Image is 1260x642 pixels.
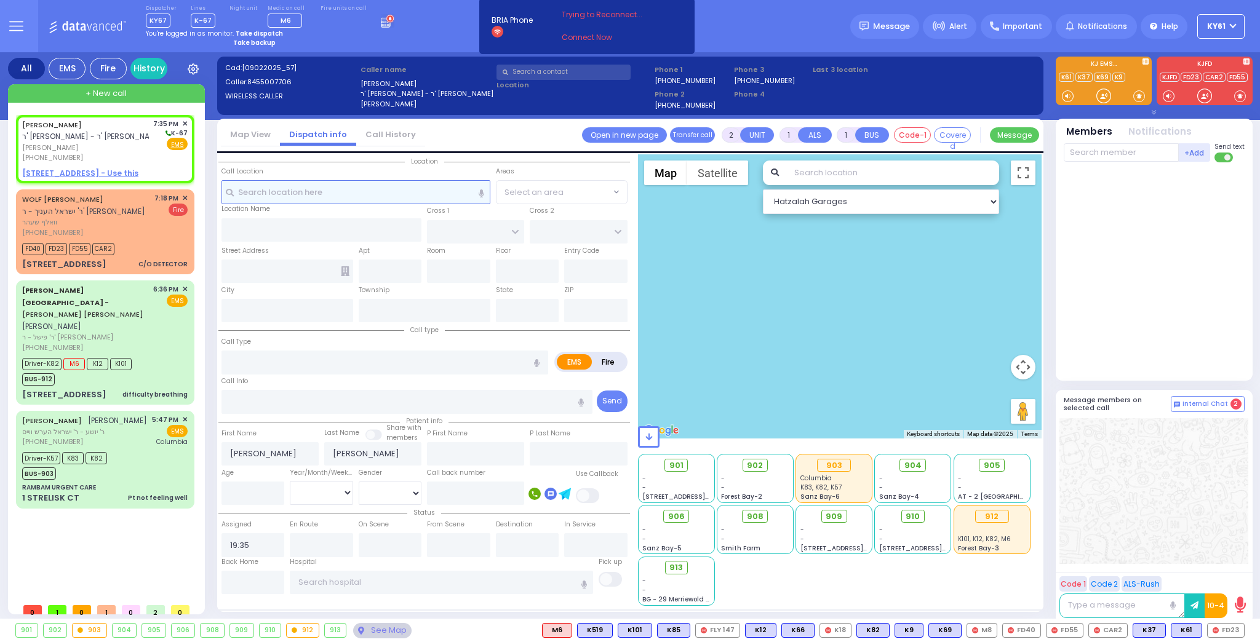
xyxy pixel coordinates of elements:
div: difficulty breathing [122,390,188,399]
div: Year/Month/Week/Day [290,468,353,478]
label: Assigned [221,520,252,529]
div: K12 [745,623,776,638]
a: Dispatch info [280,129,356,140]
span: 913 [669,561,683,574]
div: BLS [856,623,890,638]
span: K101, K12, K82, M6 [958,534,1011,544]
span: [STREET_ADDRESS][PERSON_NAME] [642,492,759,501]
span: [09022025_57] [242,63,297,73]
button: +Add [1179,143,1211,162]
label: Call Location [221,167,263,176]
span: EMS [167,295,188,307]
label: [PHONE_NUMBER] [655,76,716,85]
input: Search member [1064,143,1179,162]
button: KY61 [1197,14,1245,39]
span: [PHONE_NUMBER] [22,343,83,352]
button: Map camera controls [1011,355,1035,379]
label: Gender [359,468,382,478]
span: Phone 4 [734,89,809,100]
small: Share with [386,423,421,432]
div: See map [353,623,411,638]
div: FLY 147 [695,623,740,638]
span: Select an area [504,186,564,199]
span: 0 [73,605,91,614]
span: BG - 29 Merriewold S. [642,595,711,604]
label: WIRELESS CALLER [225,91,357,101]
div: 912 [287,624,319,637]
div: BLS [577,623,613,638]
span: 7:18 PM [154,194,178,203]
div: 912 [975,510,1009,523]
div: Pt not feeling well [128,493,188,502]
div: 905 [142,624,165,637]
label: Pick up [599,557,622,567]
span: [PERSON_NAME] [22,143,149,153]
div: Fire [90,58,127,79]
div: K69 [928,623,962,638]
button: ALS [798,127,832,143]
span: ר' ישראל העניך - ר' [PERSON_NAME] [22,206,145,216]
u: EMS [171,140,184,149]
div: K85 [657,623,690,638]
label: [PHONE_NUMBER] [655,100,716,109]
label: Age [221,468,234,478]
label: Night unit [229,5,257,12]
button: Transfer call [670,127,715,143]
span: You're logged in as monitor. [146,29,234,38]
span: 8455007706 [247,77,292,87]
button: Notifications [1128,125,1192,139]
span: 0 [171,605,189,614]
label: Destination [496,520,533,529]
input: Search hospital [290,571,593,594]
div: 906 [172,624,195,637]
img: red-radio-icon.svg [1094,627,1100,633]
span: - [958,483,962,492]
a: CAR2 [1203,73,1226,82]
span: ר' יושע - ר' ישראל הערש ווייס [22,427,147,437]
span: ר' פישל - ר' [PERSON_NAME] [22,332,149,343]
div: M6 [542,623,572,638]
div: CAR2 [1088,623,1128,638]
span: - [800,525,804,534]
button: Internal Chat 2 [1171,396,1245,412]
button: Show street map [644,160,687,185]
div: K9 [895,623,923,638]
span: - [958,474,962,483]
div: BLS [928,623,962,638]
span: 910 [906,510,920,523]
img: red-radio-icon.svg [825,627,831,633]
button: Send [597,390,628,412]
label: Last Name [324,428,359,438]
img: red-radio-icon.svg [1051,627,1058,633]
div: BLS [745,623,776,638]
img: Google [641,422,682,438]
div: 904 [113,624,137,637]
span: [PHONE_NUMBER] [22,153,83,162]
span: Driver-K57 [22,452,60,464]
label: EMS [557,354,592,370]
div: 910 [260,624,281,637]
button: Drag Pegman onto the map to open Street View [1011,399,1035,424]
span: - [879,483,883,492]
img: comment-alt.png [1174,402,1180,408]
label: En Route [290,520,318,529]
span: KY61 [1207,21,1226,32]
div: K519 [577,623,613,638]
img: red-radio-icon.svg [972,627,978,633]
label: Hospital [290,557,317,567]
span: Important [1003,21,1042,32]
span: Columbia [156,437,188,446]
img: red-radio-icon.svg [701,627,707,633]
span: Status [407,508,441,517]
span: Phone 3 [734,65,809,75]
a: FD55 [1227,73,1248,82]
label: ר' [PERSON_NAME] - ר' [PERSON_NAME] [361,89,492,99]
span: K101 [110,358,132,370]
span: FD40 [22,243,44,255]
label: Floor [496,246,511,256]
label: Use Callback [576,469,618,479]
span: Patient info [400,416,449,426]
div: 913 [325,624,346,637]
label: Call Type [221,337,251,347]
label: City [221,285,234,295]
